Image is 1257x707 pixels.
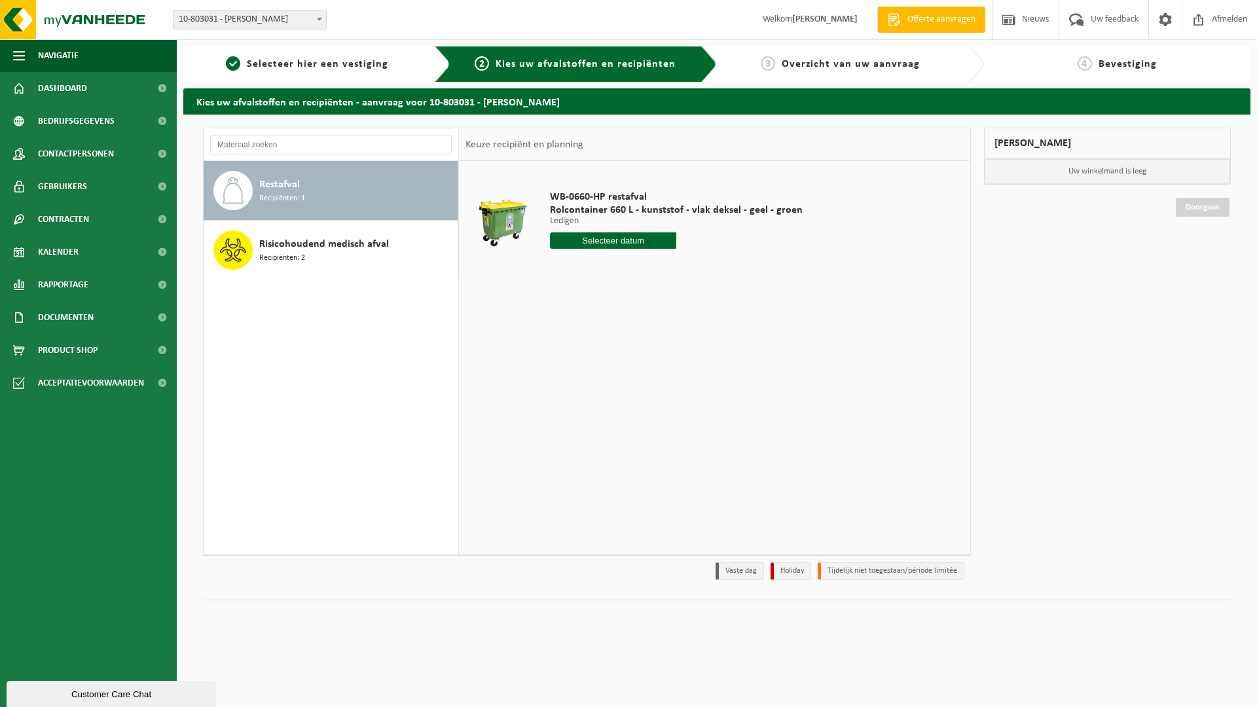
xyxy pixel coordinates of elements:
p: Uw winkelmand is leeg [985,159,1231,184]
span: Gebruikers [38,170,87,203]
span: 4 [1078,56,1092,71]
a: 1Selecteer hier een vestiging [190,56,424,72]
span: Rolcontainer 660 L - kunststof - vlak deksel - geel - groen [550,204,803,217]
span: Rapportage [38,268,88,301]
span: Product Shop [38,334,98,367]
div: [PERSON_NAME] [984,128,1231,159]
span: Acceptatievoorwaarden [38,367,144,399]
span: Selecteer hier een vestiging [247,59,388,69]
strong: [PERSON_NAME] [792,14,858,24]
a: Offerte aanvragen [877,7,985,33]
li: Tijdelijk niet toegestaan/période limitée [818,562,964,580]
span: Kies uw afvalstoffen en recipiënten [496,59,676,69]
span: 1 [226,56,240,71]
li: Holiday [771,562,811,580]
span: Recipiënten: 2 [259,252,305,264]
span: Documenten [38,301,94,334]
span: Kalender [38,236,79,268]
span: Recipiënten: 1 [259,192,305,205]
span: 3 [761,56,775,71]
span: 10-803031 - GELADI, STEVE - GENK [173,10,326,29]
input: Selecteer datum [550,232,676,249]
span: 2 [475,56,489,71]
input: Materiaal zoeken [210,135,452,154]
span: Navigatie [38,39,79,72]
div: Keuze recipiënt en planning [459,128,590,161]
span: Dashboard [38,72,87,105]
button: Risicohoudend medisch afval Recipiënten: 2 [204,221,458,280]
iframe: chat widget [7,678,219,707]
span: Overzicht van uw aanvraag [782,59,920,69]
span: 10-803031 - GELADI, STEVE - GENK [173,10,327,29]
span: Bevestiging [1099,59,1157,69]
li: Vaste dag [716,562,764,580]
span: Restafval [259,177,300,192]
span: WB-0660-HP restafval [550,190,803,204]
span: Bedrijfsgegevens [38,105,115,137]
span: Risicohoudend medisch afval [259,236,389,252]
span: Contactpersonen [38,137,114,170]
span: Offerte aanvragen [904,13,979,26]
span: Contracten [38,203,89,236]
a: Doorgaan [1176,198,1230,217]
button: Restafval Recipiënten: 1 [204,161,458,221]
p: Ledigen [550,217,803,226]
h2: Kies uw afvalstoffen en recipiënten - aanvraag voor 10-803031 - [PERSON_NAME] [183,88,1250,114]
